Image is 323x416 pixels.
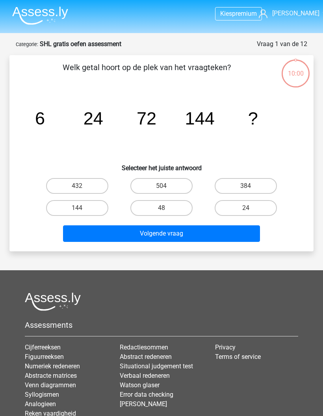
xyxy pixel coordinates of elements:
[281,59,310,78] div: 10:00
[12,6,68,25] img: Assessly
[25,292,81,311] img: Assessly logo
[25,381,76,389] a: Venn diagrammen
[22,158,301,172] h6: Selecteer het juiste antwoord
[25,320,298,330] h5: Assessments
[130,200,193,216] label: 48
[25,391,59,398] a: Syllogismen
[120,381,160,389] a: Watson glaser
[25,372,77,379] a: Abstracte matrices
[215,178,277,194] label: 384
[63,225,260,242] button: Volgende vraag
[272,9,319,17] span: [PERSON_NAME]
[215,344,236,351] a: Privacy
[84,109,103,129] tspan: 24
[137,109,156,129] tspan: 72
[215,200,277,216] label: 24
[232,10,257,17] span: premium
[120,400,167,408] a: [PERSON_NAME]
[22,61,271,85] p: Welk getal hoort op de plek van het vraagteken?
[25,353,64,360] a: Figuurreeksen
[215,353,261,360] a: Terms of service
[257,39,307,49] div: Vraag 1 van de 12
[120,362,193,370] a: Situational judgement test
[120,344,168,351] a: Redactiesommen
[215,8,262,19] a: Kiespremium
[25,344,61,351] a: Cijferreeksen
[25,400,56,408] a: Analogieen
[185,109,215,129] tspan: 144
[40,40,121,48] strong: SHL gratis oefen assessment
[46,178,108,194] label: 432
[120,353,172,360] a: Abstract redeneren
[120,391,173,398] a: Error data checking
[220,10,232,17] span: Kies
[259,9,317,18] a: [PERSON_NAME]
[35,109,45,129] tspan: 6
[248,109,258,129] tspan: ?
[25,362,80,370] a: Numeriek redeneren
[16,41,38,47] small: Categorie:
[46,200,108,216] label: 144
[120,372,170,379] a: Verbaal redeneren
[130,178,193,194] label: 504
